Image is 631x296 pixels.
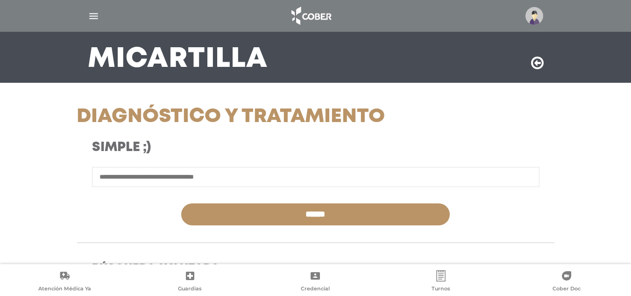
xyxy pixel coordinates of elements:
h3: Simple ;) [92,140,376,156]
span: Guardias [178,285,202,294]
span: Cober Doc [553,285,581,294]
h1: Diagnóstico y Tratamiento [77,105,391,129]
span: Credencial [301,285,330,294]
a: Cober Doc [503,270,629,294]
a: Credencial [253,270,378,294]
span: Atención Médica Ya [38,285,91,294]
a: Turnos [378,270,504,294]
img: profile-placeholder.svg [525,7,543,25]
span: Turnos [432,285,450,294]
a: Atención Médica Ya [2,270,128,294]
h3: Mi Cartilla [88,47,268,72]
img: logo_cober_home-white.png [286,5,335,27]
h4: Búsqueda Avanzada [92,262,539,276]
img: Cober_menu-lines-white.svg [88,10,99,22]
a: Guardias [128,270,253,294]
